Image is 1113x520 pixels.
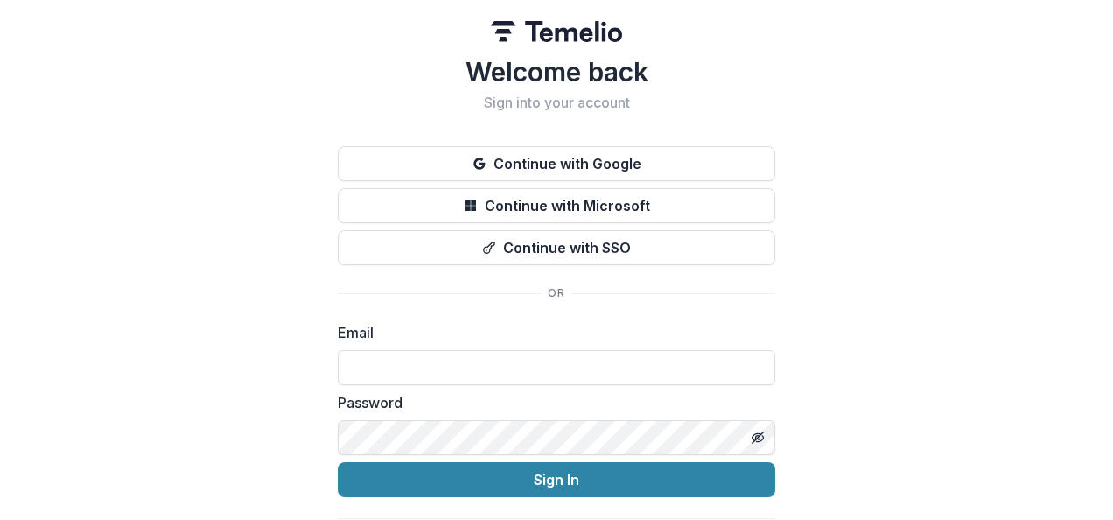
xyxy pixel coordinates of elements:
label: Email [338,322,765,343]
h2: Sign into your account [338,95,775,111]
button: Continue with SSO [338,230,775,265]
button: Continue with Microsoft [338,188,775,223]
button: Continue with Google [338,146,775,181]
button: Toggle password visibility [744,424,772,452]
label: Password [338,392,765,413]
img: Temelio [491,21,622,42]
h1: Welcome back [338,56,775,88]
button: Sign In [338,462,775,497]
